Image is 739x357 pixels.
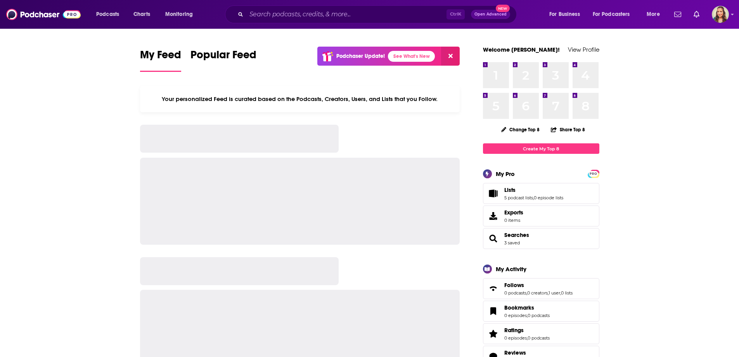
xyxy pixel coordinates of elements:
a: My Feed [140,48,181,72]
button: open menu [91,8,129,21]
a: Lists [504,186,563,193]
a: Show notifications dropdown [671,8,684,21]
span: Follows [483,278,599,299]
button: open menu [588,8,641,21]
a: Charts [128,8,155,21]
span: 0 items [504,218,523,223]
span: Ratings [504,327,524,334]
a: Searches [504,232,529,239]
a: Ratings [486,328,501,339]
img: Podchaser - Follow, Share and Rate Podcasts [6,7,81,22]
button: open menu [641,8,670,21]
a: 0 podcasts [504,290,526,296]
a: Bookmarks [486,306,501,317]
div: Search podcasts, credits, & more... [232,5,524,23]
a: 1 user [549,290,560,296]
a: 0 lists [561,290,573,296]
button: open menu [544,8,590,21]
a: Bookmarks [504,304,550,311]
a: 0 podcasts [528,335,550,341]
div: Your personalized Feed is curated based on the Podcasts, Creators, Users, and Lists that you Follow. [140,86,460,112]
span: Logged in as adriana.guzman [712,6,729,23]
button: Show profile menu [712,6,729,23]
div: My Pro [496,170,515,178]
a: 0 episodes [504,313,527,318]
a: Show notifications dropdown [691,8,703,21]
span: My Feed [140,48,181,66]
span: Lists [504,186,516,193]
input: Search podcasts, credits, & more... [246,8,447,21]
a: Welcome [PERSON_NAME]! [483,46,560,53]
span: Reviews [504,349,526,356]
span: Monitoring [165,9,193,20]
a: Follows [486,283,501,294]
span: Lists [483,183,599,204]
a: 0 creators [527,290,548,296]
a: Exports [483,205,599,226]
a: See What's New [388,51,435,62]
span: Ratings [483,323,599,344]
button: open menu [160,8,203,21]
a: Lists [486,188,501,199]
span: Charts [133,9,150,20]
span: Bookmarks [504,304,534,311]
span: For Business [549,9,580,20]
span: Exports [504,209,523,216]
span: PRO [589,171,598,177]
a: 0 podcasts [528,313,550,318]
a: 0 episodes [504,335,527,341]
a: Popular Feed [190,48,256,72]
span: Podcasts [96,9,119,20]
a: PRO [589,171,598,176]
span: More [647,9,660,20]
span: Ctrl K [447,9,465,19]
img: User Profile [712,6,729,23]
a: Follows [504,282,573,289]
div: My Activity [496,265,526,273]
span: , [527,313,528,318]
span: Popular Feed [190,48,256,66]
a: Searches [486,233,501,244]
span: , [533,195,534,200]
button: Open AdvancedNew [471,10,510,19]
span: Bookmarks [483,301,599,322]
span: Follows [504,282,524,289]
p: Podchaser Update! [336,53,385,59]
a: Create My Top 8 [483,143,599,154]
span: Searches [483,228,599,249]
span: Exports [486,211,501,221]
a: View Profile [568,46,599,53]
a: 3 saved [504,240,520,246]
span: Open Advanced [474,12,507,16]
span: New [496,5,510,12]
a: 0 episode lists [534,195,563,200]
button: Share Top 8 [550,122,585,137]
span: For Podcasters [593,9,630,20]
button: Change Top 8 [497,125,545,134]
a: Reviews [504,349,550,356]
a: 5 podcast lists [504,195,533,200]
span: , [560,290,561,296]
span: , [548,290,549,296]
span: , [527,335,528,341]
a: Ratings [504,327,550,334]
